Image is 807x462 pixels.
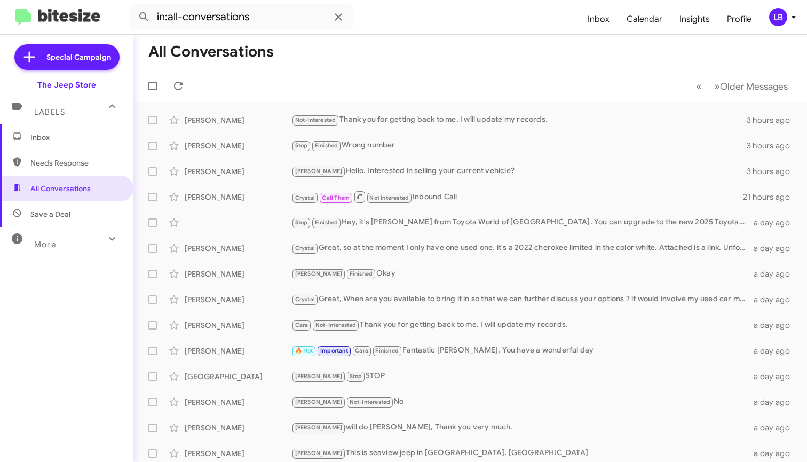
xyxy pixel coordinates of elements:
span: Important [320,347,348,354]
div: [GEOGRAPHIC_DATA] [185,371,291,382]
span: Older Messages [720,81,788,92]
a: Insights [671,4,718,35]
div: [PERSON_NAME] [185,115,291,126]
div: This is seaview jeep in [GEOGRAPHIC_DATA], [GEOGRAPHIC_DATA] [291,447,751,459]
div: Wrong number [291,139,747,152]
div: No [291,396,751,408]
div: a day ago [751,243,798,254]
span: [PERSON_NAME] [295,398,343,405]
span: Finished [315,142,338,149]
div: [PERSON_NAME] [185,422,291,433]
span: » [714,80,720,93]
span: Inbox [30,132,121,143]
div: 3 hours ago [747,166,798,177]
span: Stop [295,142,308,149]
div: STOP [291,370,751,382]
button: LB [760,8,795,26]
span: More [34,240,56,249]
div: a day ago [751,269,798,279]
span: Finished [315,219,338,226]
div: a day ago [751,294,798,305]
div: Hello. Interested in selling your current vehicle? [291,165,747,177]
span: Crystal [295,245,315,252]
button: Previous [690,75,708,97]
span: Call Them [322,194,350,201]
span: Needs Response [30,158,121,168]
span: Cara [295,322,308,328]
span: Labels [34,107,65,117]
span: Not-Interested [295,116,336,123]
span: Crystal [295,296,315,303]
div: a day ago [751,448,798,459]
a: Special Campaign [14,44,120,70]
span: Save a Deal [30,209,70,220]
div: [PERSON_NAME] [185,140,291,151]
span: Crystal [295,194,315,201]
div: LB [769,8,787,26]
div: [PERSON_NAME] [185,294,291,305]
a: Profile [718,4,760,35]
div: [PERSON_NAME] [185,166,291,177]
span: Special Campaign [46,52,111,62]
div: [PERSON_NAME] [185,192,291,202]
span: Stop [350,373,362,380]
div: will do [PERSON_NAME], Thank you very much. [291,421,751,434]
span: Not-Interested [315,322,357,328]
div: a day ago [751,320,798,331]
span: Not-Interested [350,398,391,405]
div: Inbound Call [291,190,743,203]
div: [PERSON_NAME] [185,397,291,408]
nav: Page navigation example [690,75,794,97]
span: Finished [350,270,373,277]
div: 3 hours ago [747,140,798,151]
a: Inbox [579,4,618,35]
a: Calendar [618,4,671,35]
span: [PERSON_NAME] [295,373,343,380]
h1: All Conversations [148,43,274,60]
div: 3 hours ago [747,115,798,126]
span: 🔥 Hot [295,347,313,354]
span: All Conversations [30,183,91,194]
span: Stop [295,219,308,226]
span: « [696,80,702,93]
div: a day ago [751,371,798,382]
div: Thank you for getting back to me. I will update my records. [291,114,747,126]
div: Fantastic [PERSON_NAME], You have a wonderful day [291,344,751,357]
span: Cara [355,347,368,354]
span: Finished [375,347,399,354]
div: a day ago [751,397,798,408]
div: Okay [291,268,751,280]
button: Next [708,75,794,97]
div: a day ago [751,217,798,228]
span: [PERSON_NAME] [295,450,343,457]
span: [PERSON_NAME] [295,270,343,277]
div: [PERSON_NAME] [185,346,291,356]
div: [PERSON_NAME] [185,448,291,459]
div: The Jeep Store [37,80,96,90]
div: Great, When are you available to bring it in so that we can further discuss your options ? it wou... [291,293,751,306]
div: Great, so at the moment I only have one used one. it's a 2022 cherokee limited in the color white... [291,242,751,254]
div: a day ago [751,346,798,356]
div: Hey, it's [PERSON_NAME] from Toyota World of [GEOGRAPHIC_DATA]. You can upgrade to the new 2025 T... [291,216,751,229]
span: [PERSON_NAME] [295,168,343,175]
div: [PERSON_NAME] [185,320,291,331]
div: Thank you for getting back to me. I will update my records. [291,319,751,331]
div: [PERSON_NAME] [185,243,291,254]
div: 21 hours ago [743,192,798,202]
div: [PERSON_NAME] [185,269,291,279]
input: Search [129,4,353,30]
span: Not Interested [369,194,409,201]
div: a day ago [751,422,798,433]
span: [PERSON_NAME] [295,424,343,431]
